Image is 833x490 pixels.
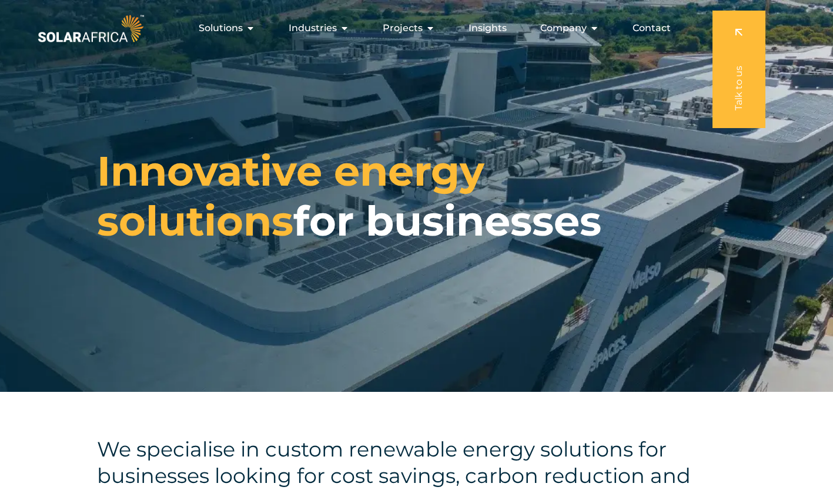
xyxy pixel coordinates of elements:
[199,21,243,35] span: Solutions
[289,21,337,35] span: Industries
[383,21,423,35] span: Projects
[146,16,680,40] nav: Menu
[97,146,484,246] span: Innovative energy solutions
[146,16,680,40] div: Menu Toggle
[633,21,671,35] a: Contact
[469,21,507,35] a: Insights
[540,21,587,35] span: Company
[97,146,736,246] h1: for businesses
